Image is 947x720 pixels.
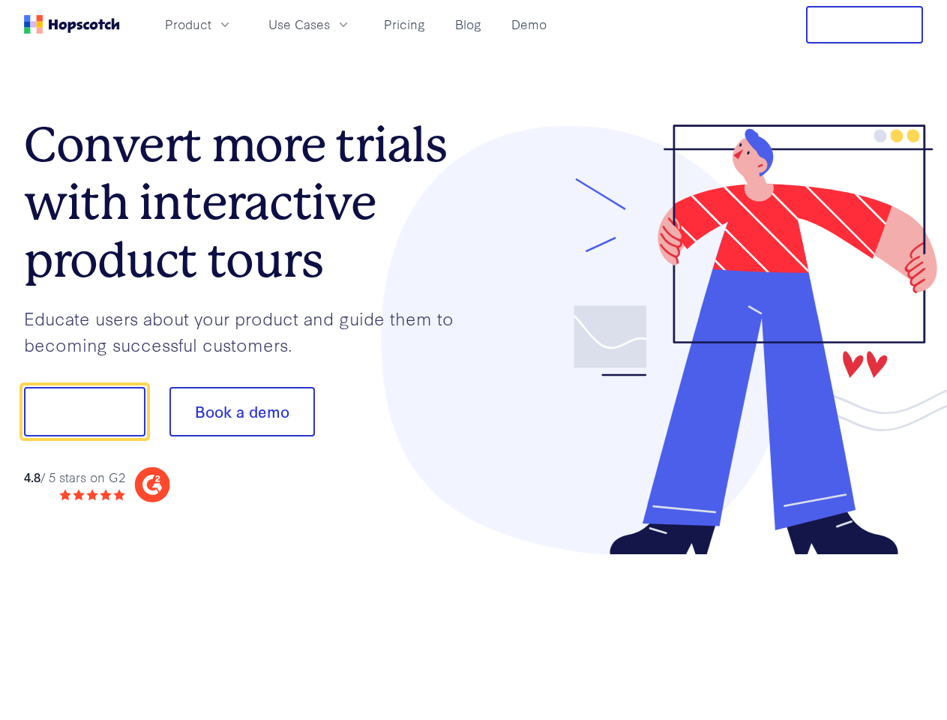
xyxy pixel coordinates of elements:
a: Demo [505,12,553,37]
strong: 4.8 [24,468,40,485]
a: Pricing [378,12,431,37]
a: Home [24,15,120,34]
p: Educate users about your product and guide them to becoming successful customers. [24,305,474,357]
div: / 5 stars on G2 [24,468,125,487]
span: Use Cases [268,15,330,34]
h1: Convert more trials with interactive product tours [24,116,474,289]
span: Product [165,15,211,34]
button: Product [156,12,241,37]
button: Use Cases [259,12,360,37]
a: Blog [449,12,487,37]
button: Free Trial [806,6,923,43]
button: Book a demo [169,387,315,436]
button: Show me! [24,387,145,436]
